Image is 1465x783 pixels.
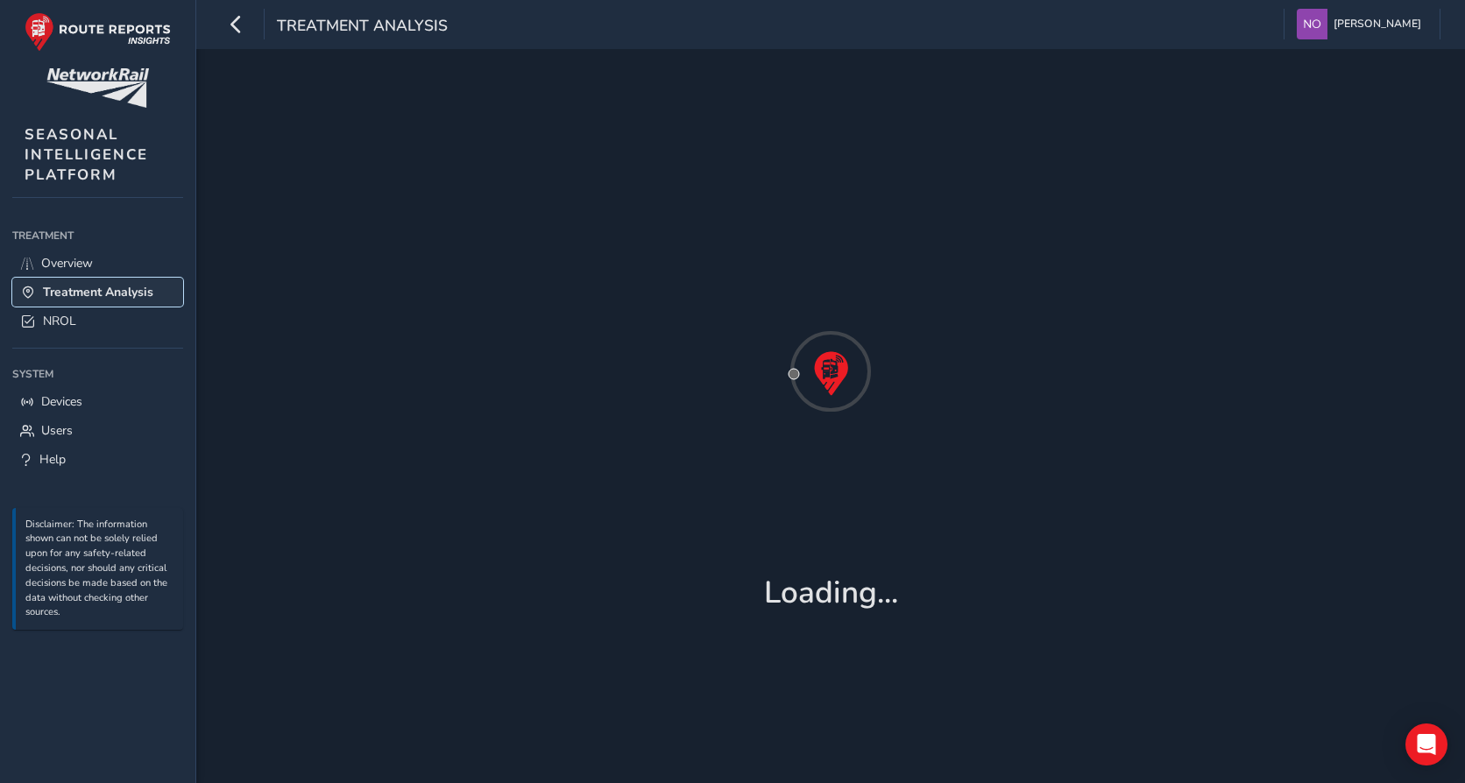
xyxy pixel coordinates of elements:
[25,124,148,185] span: SEASONAL INTELLIGENCE PLATFORM
[25,12,171,52] img: rr logo
[1297,9,1427,39] button: [PERSON_NAME]
[1297,9,1327,39] img: diamond-layout
[43,313,76,329] span: NROL
[41,393,82,410] span: Devices
[12,222,183,249] div: Treatment
[1405,723,1447,765] div: Open Intercom Messenger
[12,387,183,416] a: Devices
[277,15,448,39] span: Treatment Analysis
[41,422,73,439] span: Users
[46,68,149,108] img: customer logo
[43,284,153,300] span: Treatment Analysis
[12,307,183,335] a: NROL
[12,445,183,474] a: Help
[12,416,183,445] a: Users
[25,518,174,621] p: Disclaimer: The information shown can not be solely relied upon for any safety-related decisions,...
[41,255,93,272] span: Overview
[39,451,66,468] span: Help
[12,278,183,307] a: Treatment Analysis
[12,249,183,278] a: Overview
[12,361,183,387] div: System
[1334,9,1421,39] span: [PERSON_NAME]
[764,575,898,611] h1: Loading...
